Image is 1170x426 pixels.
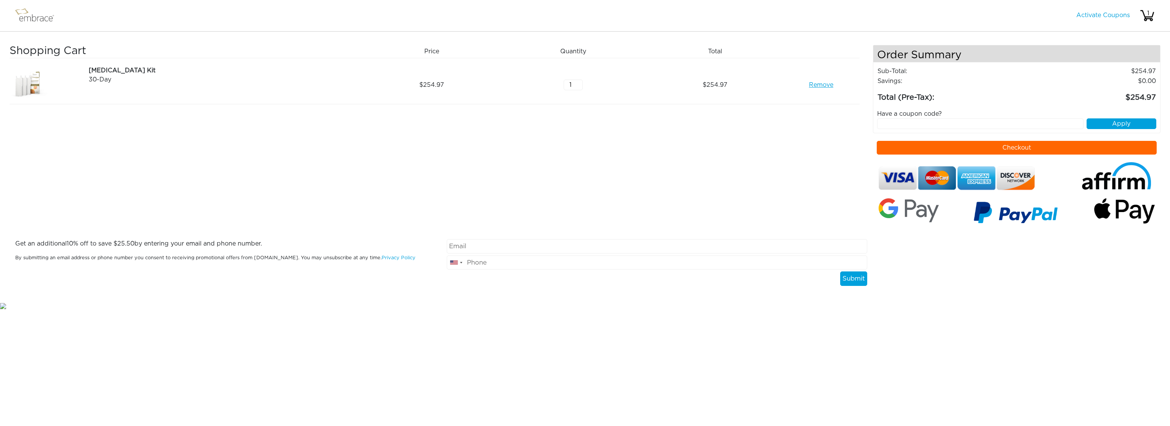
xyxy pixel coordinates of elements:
[840,271,867,286] button: Submit
[382,255,416,260] a: Privacy Policy
[15,254,435,262] p: By submitting an email address or phone number you consent to receiving promotional offers from [...
[809,80,833,89] a: Remove
[1031,76,1156,86] td: 0.00
[1087,118,1156,129] button: Apply
[1031,66,1156,76] td: 254.97
[879,162,1035,195] img: credit-cards.png
[871,109,1162,118] div: Have a coupon code?
[364,45,505,58] div: Price
[13,6,63,25] img: logo.png
[447,239,867,254] input: Email
[67,241,73,247] span: 10
[1079,162,1155,190] img: affirm-logo.svg
[1140,12,1155,18] a: 1
[877,86,1031,104] td: Total (Pre-Tax):
[877,141,1157,155] button: Checkout
[879,198,939,222] img: Google-Pay-Logo.svg
[447,256,465,270] div: United States: +1
[117,241,134,247] span: 25.50
[1094,198,1155,223] img: fullApplePay.png
[877,76,1031,86] td: Savings :
[1076,12,1130,18] a: Activate Coupons
[877,66,1031,76] td: Sub-Total:
[15,239,435,248] p: Get an additional % off to save $ by entering your email and phone number.
[419,80,444,89] span: 254.97
[10,45,358,58] h3: Shopping Cart
[89,75,358,84] div: 30-Day
[560,47,586,56] span: Quantity
[89,66,358,75] div: [MEDICAL_DATA] Kit
[703,80,727,89] span: 254.97
[447,255,867,270] input: Phone
[10,66,48,104] img: beb8096c-8da6-11e7-b488-02e45ca4b85b.jpeg
[973,197,1058,231] img: paypal-v3.png
[1031,86,1156,104] td: 254.97
[647,45,789,58] div: Total
[1141,9,1156,18] div: 1
[873,45,1160,62] h4: Order Summary
[1140,8,1155,23] img: cart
